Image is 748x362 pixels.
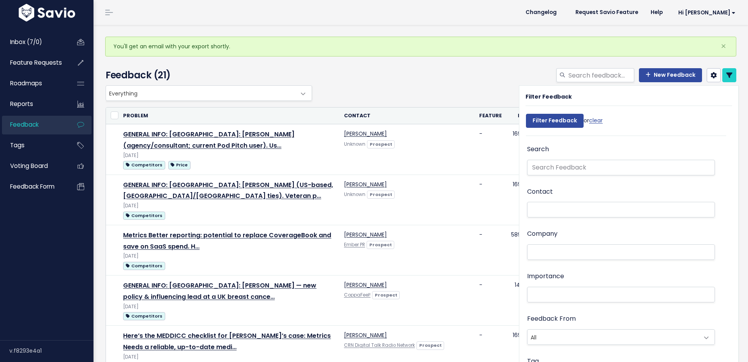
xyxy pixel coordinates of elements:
span: Unknown [344,191,365,198]
th: Problem [118,108,339,124]
label: Feedback From [527,313,576,325]
span: × [721,40,726,53]
a: Request Savio Feature [569,7,644,18]
td: - [475,175,506,225]
span: All [527,329,715,345]
a: [PERSON_NAME] [344,180,387,188]
span: Changelog [526,10,557,15]
span: Hi [PERSON_NAME] [678,10,736,16]
a: Competitors [123,160,165,170]
a: Ember PR [344,242,365,248]
span: Feature Requests [10,58,62,67]
a: Reports [2,95,65,113]
input: Search Feedback [527,160,715,175]
a: Prospect [367,140,395,148]
span: Competitors [123,262,165,270]
a: CoppaFeel! [344,292,370,298]
div: [DATE] [123,152,335,160]
label: Search [527,144,549,155]
span: Roadmaps [10,79,42,87]
span: Everything [106,86,296,101]
a: [PERSON_NAME] [344,130,387,138]
span: Reports [10,100,33,108]
div: [DATE] [123,202,335,210]
strong: Prospect [419,342,442,348]
span: Feedback [10,120,39,129]
div: [DATE] [123,252,335,260]
span: Voting Board [10,162,48,170]
span: Feedback form [10,182,55,191]
td: - [475,275,506,325]
input: Filter Feedback [526,114,584,128]
span: Competitors [123,212,165,220]
div: [DATE] [123,303,335,311]
a: Price [168,160,191,170]
span: Tags [10,141,25,149]
a: GENERAL INFO: [GEOGRAPHIC_DATA]: [PERSON_NAME] — new policy & influencing lead at a UK breast cance… [123,281,316,301]
td: 169.00 [506,124,534,175]
input: Search feedback... [568,68,634,82]
a: clear [589,117,603,124]
span: Unknown [344,141,365,147]
a: Competitors [123,210,165,220]
a: Competitors [123,261,165,270]
div: You'll get an email with your export shortly. [105,37,736,57]
a: Feedback form [2,178,65,196]
span: Competitors [123,312,165,320]
a: Here’s the MEDDICC checklist for [PERSON_NAME]’s case: Metrics Needs a reliable, up-to-date medi… [123,331,331,351]
a: [PERSON_NAME] [344,331,387,339]
strong: Prospect [370,141,392,147]
span: Everything [106,85,312,101]
strong: Prospect [375,292,397,298]
a: Help [644,7,669,18]
a: [PERSON_NAME] [344,281,387,289]
label: Importance [527,271,564,282]
a: Tags [2,136,65,154]
th: Contact [339,108,475,124]
a: Hi [PERSON_NAME] [669,7,742,19]
a: Prospect [367,190,395,198]
td: 142.81 [506,275,534,325]
td: - [475,225,506,275]
a: Feature Requests [2,54,65,72]
a: Prospect [367,240,394,248]
a: CRN Digital Talk Radio Network [344,342,415,348]
a: Inbox (7/0) [2,33,65,51]
a: New Feedback [639,68,702,82]
a: GENERAL INFO: [GEOGRAPHIC_DATA]: [PERSON_NAME] (US-based, [GEOGRAPHIC_DATA]/[GEOGRAPHIC_DATA] tie... [123,180,333,201]
strong: Prospect [369,242,392,248]
strong: Filter Feedback [526,93,572,101]
td: 169.00 [506,175,534,225]
a: [PERSON_NAME] [344,231,387,238]
span: Inbox (7/0) [10,38,42,46]
a: Competitors [123,311,165,321]
th: Feature [475,108,506,124]
label: Company [527,228,557,240]
a: GENERAL INFO: [GEOGRAPHIC_DATA]: [PERSON_NAME] (agency/consultant; current Pod Pitch user). Us… [123,130,295,150]
div: [DATE] [123,353,335,361]
a: Roadmaps [2,74,65,92]
span: Competitors [123,161,165,169]
strong: Prospect [370,191,392,198]
label: Contact [527,186,553,198]
a: Prospect [372,291,400,298]
button: Close [713,37,734,56]
th: Mrr [506,108,534,124]
a: Prospect [416,341,444,349]
img: logo-white.9d6f32f41409.svg [17,4,77,21]
td: - [475,124,506,175]
div: v.f8293e4a1 [9,341,93,361]
span: Price [168,161,191,169]
span: All [527,330,699,344]
td: 589.00 [506,225,534,275]
h4: Feedback (21) [106,68,308,82]
a: Voting Board [2,157,65,175]
div: or [526,110,603,136]
a: Feedback [2,116,65,134]
a: Metrics Better reporting: potential to replace CoverageBook and save on SaaS spend. H… [123,231,331,251]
